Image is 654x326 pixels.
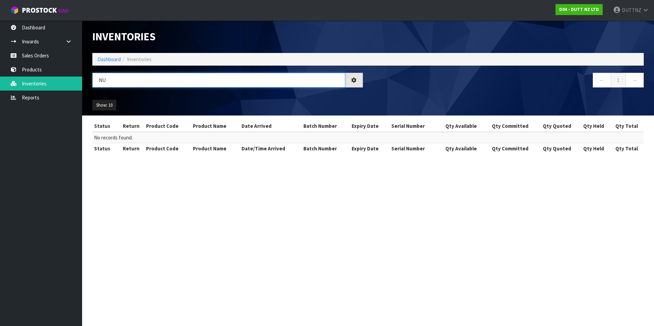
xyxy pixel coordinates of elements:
th: Qty Total [610,143,644,154]
th: Return [118,121,144,132]
th: Date Arrived [240,121,302,132]
th: Product Name [191,121,239,132]
th: Qty Available [438,121,484,132]
th: Serial Number [390,121,438,132]
th: Date/Time Arrived [240,143,302,154]
a: Dashboard [97,56,121,63]
td: No records found. [92,132,644,143]
input: Search inventories [92,73,345,87]
th: Qty Total [610,121,644,132]
span: DUTTNZ [622,7,641,13]
a: ← [593,73,611,87]
th: Return [118,143,144,154]
strong: D04 - DUTT NZ LTD [559,6,599,12]
th: Qty Committed [484,143,536,154]
th: Product Code [144,121,191,132]
th: Expiry Date [350,121,390,132]
img: cube-alt.png [10,6,19,14]
span: Inventories [127,56,152,63]
th: Qty Held [578,143,610,154]
th: Qty Held [578,121,610,132]
th: Product Code [144,143,191,154]
th: Expiry Date [350,143,390,154]
th: Batch Number [302,121,350,132]
nav: Page navigation [373,73,644,90]
a: 1 [611,73,626,87]
a: → [626,73,644,87]
small: WMS [58,8,69,14]
th: Status [92,143,118,154]
th: Product Name [191,143,239,154]
th: Serial Number [390,143,438,154]
span: ProStock [22,6,57,15]
th: Qty Quoted [536,143,578,154]
th: Qty Available [438,143,484,154]
th: Batch Number [302,143,350,154]
th: Status [92,121,118,132]
th: Qty Committed [484,121,536,132]
h1: Inventories [92,31,363,43]
th: Qty Quoted [536,121,578,132]
button: Show: 10 [92,100,116,111]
